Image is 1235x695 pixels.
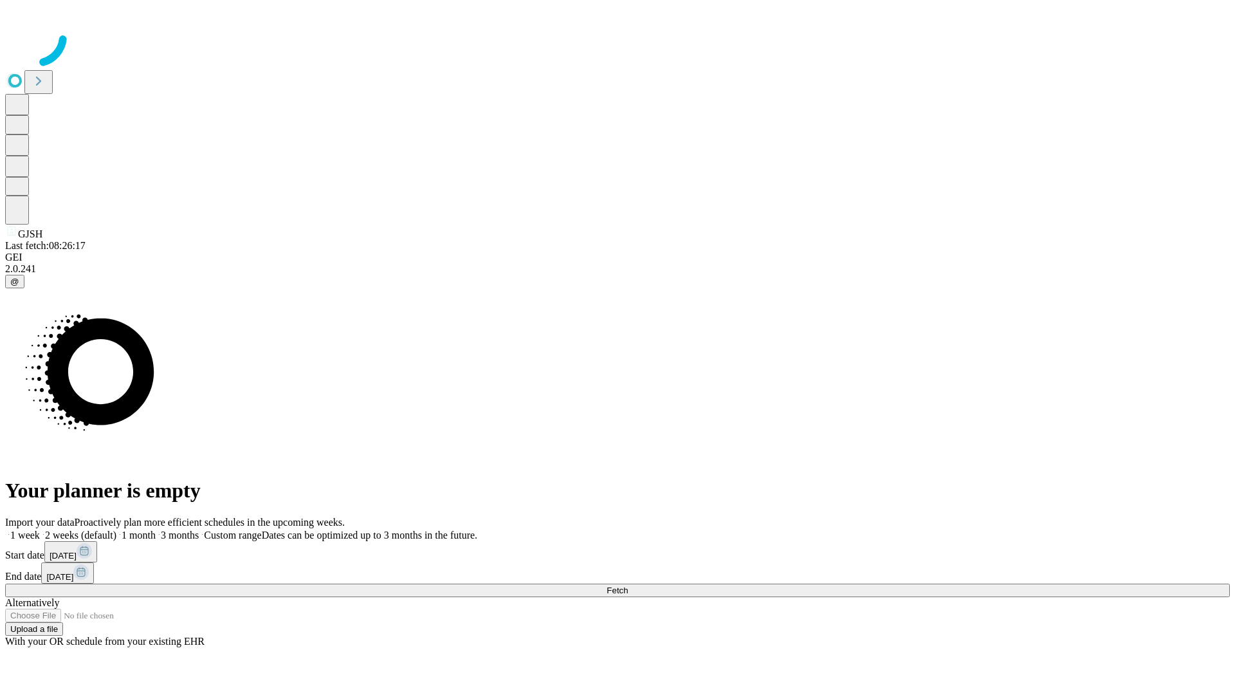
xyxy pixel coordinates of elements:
[18,228,42,239] span: GJSH
[75,517,345,528] span: Proactively plan more efficient schedules in the upcoming weeks.
[5,584,1230,597] button: Fetch
[5,517,75,528] span: Import your data
[46,572,73,582] span: [DATE]
[10,277,19,286] span: @
[5,636,205,647] span: With your OR schedule from your existing EHR
[5,562,1230,584] div: End date
[10,530,40,541] span: 1 week
[44,541,97,562] button: [DATE]
[5,240,86,251] span: Last fetch: 08:26:17
[5,597,59,608] span: Alternatively
[5,252,1230,263] div: GEI
[5,622,63,636] button: Upload a file
[5,263,1230,275] div: 2.0.241
[41,562,94,584] button: [DATE]
[122,530,156,541] span: 1 month
[204,530,261,541] span: Custom range
[50,551,77,561] span: [DATE]
[5,541,1230,562] div: Start date
[161,530,199,541] span: 3 months
[5,275,24,288] button: @
[45,530,116,541] span: 2 weeks (default)
[607,586,628,595] span: Fetch
[5,479,1230,503] h1: Your planner is empty
[262,530,477,541] span: Dates can be optimized up to 3 months in the future.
